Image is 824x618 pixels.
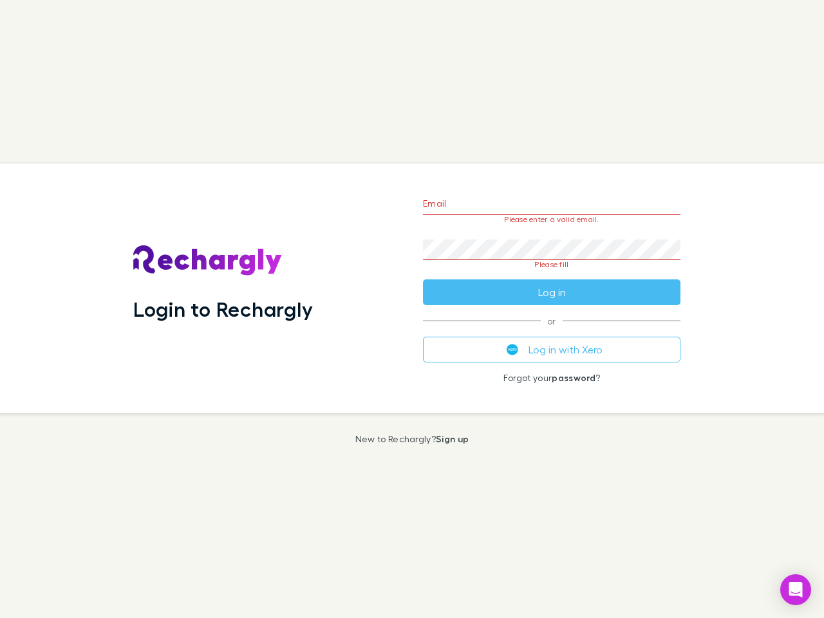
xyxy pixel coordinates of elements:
h1: Login to Rechargly [133,297,313,321]
p: Please fill [423,260,680,269]
button: Log in [423,279,680,305]
a: Sign up [436,433,469,444]
p: Forgot your ? [423,373,680,383]
button: Log in with Xero [423,337,680,362]
p: Please enter a valid email. [423,215,680,224]
img: Xero's logo [507,344,518,355]
img: Rechargly's Logo [133,245,283,276]
p: New to Rechargly? [355,434,469,444]
div: Open Intercom Messenger [780,574,811,605]
a: password [552,372,595,383]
